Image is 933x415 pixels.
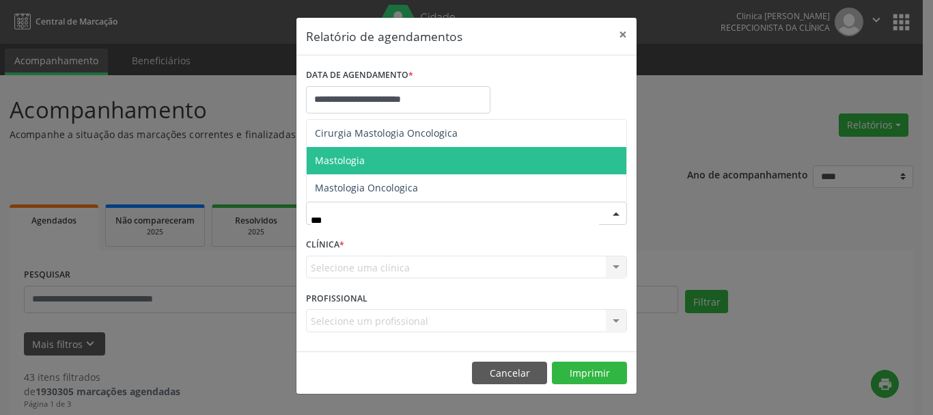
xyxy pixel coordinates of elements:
[306,27,462,45] h5: Relatório de agendamentos
[472,362,547,385] button: Cancelar
[315,154,365,167] span: Mastologia
[609,18,637,51] button: Close
[315,126,458,139] span: Cirurgia Mastologia Oncologica
[306,65,413,86] label: DATA DE AGENDAMENTO
[552,362,627,385] button: Imprimir
[315,181,418,194] span: Mastologia Oncologica
[306,235,344,256] label: CLÍNICA
[306,288,367,309] label: PROFISSIONAL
